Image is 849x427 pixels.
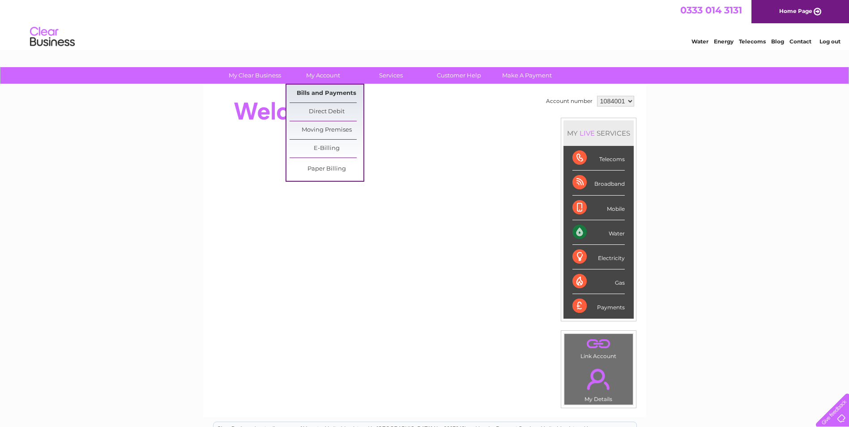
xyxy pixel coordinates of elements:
[564,333,633,362] td: Link Account
[290,121,363,139] a: Moving Premises
[739,38,766,45] a: Telecoms
[789,38,811,45] a: Contact
[30,23,75,51] img: logo.png
[213,5,636,43] div: Clear Business is a trading name of Verastar Limited (registered in [GEOGRAPHIC_DATA] No. 3667643...
[422,67,496,84] a: Customer Help
[572,294,625,318] div: Payments
[286,67,360,84] a: My Account
[490,67,564,84] a: Make A Payment
[771,38,784,45] a: Blog
[714,38,734,45] a: Energy
[680,4,742,16] a: 0333 014 3131
[572,171,625,195] div: Broadband
[290,85,363,102] a: Bills and Payments
[567,336,631,352] a: .
[354,67,428,84] a: Services
[572,245,625,269] div: Electricity
[691,38,708,45] a: Water
[819,38,840,45] a: Log out
[218,67,292,84] a: My Clear Business
[564,361,633,405] td: My Details
[572,269,625,294] div: Gas
[290,160,363,178] a: Paper Billing
[544,94,595,109] td: Account number
[572,146,625,171] div: Telecoms
[567,363,631,395] a: .
[290,103,363,121] a: Direct Debit
[563,120,634,146] div: MY SERVICES
[572,196,625,220] div: Mobile
[578,129,597,137] div: LIVE
[290,140,363,158] a: E-Billing
[572,220,625,245] div: Water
